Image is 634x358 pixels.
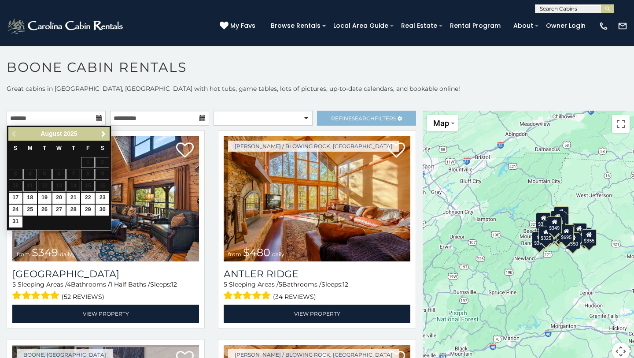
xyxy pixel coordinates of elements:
div: Sleeping Areas / Bathrooms / Sleeps: [224,280,410,302]
span: from [17,251,30,257]
a: 19 [38,193,52,204]
img: Antler Ridge [224,136,410,261]
span: Map [433,119,449,128]
span: Monday [28,145,33,151]
a: 18 [23,193,37,204]
a: 25 [23,205,37,216]
img: White-1-2.png [7,17,125,35]
div: $380 [560,224,575,241]
button: Toggle fullscreen view [612,115,630,133]
span: 4 [67,280,71,288]
a: [GEOGRAPHIC_DATA] [12,268,199,280]
span: $349 [32,246,58,259]
h3: Diamond Creek Lodge [12,268,199,280]
a: View Property [12,305,199,323]
div: $320 [550,211,565,227]
a: About [509,19,538,33]
a: RefineSearchFilters [317,111,416,126]
span: 5 [279,280,282,288]
span: August [41,130,62,137]
span: Next [100,131,107,138]
img: phone-regular-white.png [599,21,608,31]
a: 17 [9,193,22,204]
div: $305 [536,213,551,229]
span: Thursday [72,145,75,151]
a: Local Area Guide [329,19,393,33]
div: $930 [572,223,587,240]
span: Tuesday [43,145,46,151]
a: 28 [66,205,80,216]
a: 27 [52,205,66,216]
a: Rental Program [446,19,505,33]
span: $480 [243,246,270,259]
a: 23 [96,193,109,204]
div: $375 [532,231,547,248]
a: 24 [9,205,22,216]
a: [PERSON_NAME] / Blowing Rock, [GEOGRAPHIC_DATA] [228,141,399,152]
span: 5 [12,280,16,288]
a: Browse Rentals [266,19,325,33]
span: Sunday [14,145,17,151]
div: $349 [547,216,562,233]
span: 12 [343,280,348,288]
a: 29 [81,205,95,216]
span: from [228,251,241,257]
a: Add to favorites [176,142,194,160]
div: $395 [542,225,557,242]
div: $695 [559,226,574,242]
span: (52 reviews) [62,291,104,302]
a: 26 [38,205,52,216]
span: 1 Half Baths / [110,280,150,288]
button: Change map style [427,115,458,131]
div: $355 [582,229,597,246]
div: Sleeping Areas / Bathrooms / Sleeps: [12,280,199,302]
span: 12 [171,280,177,288]
div: $325 [538,227,553,243]
a: Next [98,128,109,139]
a: View Property [224,305,410,323]
a: My Favs [220,21,258,31]
a: Real Estate [397,19,442,33]
span: 5 [224,280,227,288]
a: 31 [9,216,22,227]
a: Antler Ridge from $480 daily [224,136,410,261]
img: mail-regular-white.png [618,21,627,31]
a: 20 [52,193,66,204]
span: My Favs [230,21,255,30]
span: (34 reviews) [273,291,316,302]
a: 22 [81,193,95,204]
div: $525 [554,206,569,223]
a: Antler Ridge [224,268,410,280]
span: Refine Filters [331,115,396,122]
a: Owner Login [542,19,590,33]
a: 30 [96,205,109,216]
span: Wednesday [56,145,62,151]
span: daily [272,251,284,257]
span: Friday [86,145,90,151]
a: 21 [66,193,80,204]
span: Saturday [101,145,104,151]
span: daily [60,251,72,257]
span: 2025 [63,130,77,137]
span: Search [352,115,375,122]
